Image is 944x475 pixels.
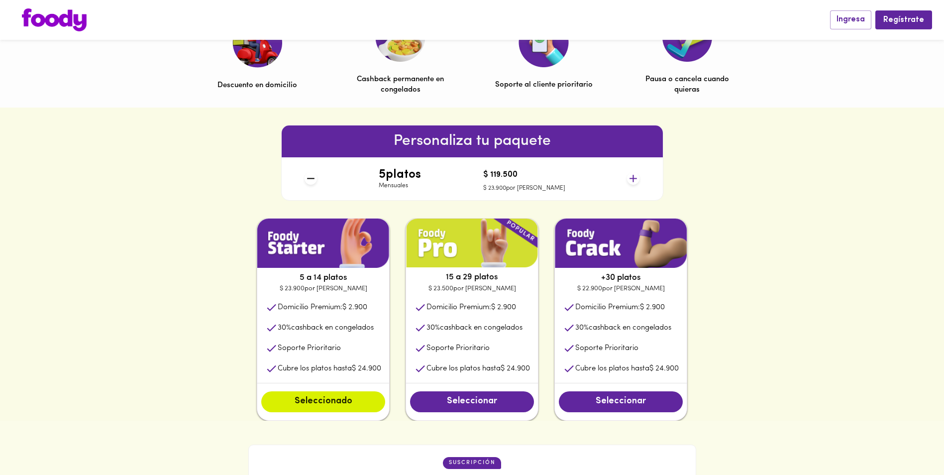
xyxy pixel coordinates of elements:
[426,343,490,354] p: Soporte Prioritario
[638,74,736,96] p: Pausa o cancela cuando quieras
[426,323,523,333] p: cashback en congelados
[559,391,683,412] button: Seleccionar
[410,391,534,412] button: Seleccionar
[495,80,593,90] p: Soporte al cliente prioritario
[575,363,679,374] p: Cubre los platos hasta $ 24.900
[278,324,291,332] span: 30 %
[837,15,865,24] span: Ingresa
[278,343,341,354] p: Soporte Prioritario
[426,302,516,313] p: Domicilio Premium:
[271,396,375,407] span: Seleccionado
[575,343,638,354] p: Soporte Prioritario
[278,363,381,374] p: Cubre los platos hasta $ 24.900
[282,129,663,153] h6: Personaliza tu paquete
[352,74,449,96] p: Cashback permanente en congelados
[483,171,565,180] h4: $ 119.500
[449,459,495,467] p: suscripción
[483,184,565,193] p: $ 23.900 por [PERSON_NAME]
[519,17,569,67] img: Soporte al cliente prioritario
[406,219,538,268] img: plan1
[491,304,516,311] span: $ 2.900
[232,17,282,68] img: Descuento en domicilio
[883,15,924,25] span: Regístrate
[278,323,374,333] p: cashback en congelados
[575,324,589,332] span: 30 %
[342,304,367,311] span: $ 2.900
[257,219,389,268] img: plan1
[426,324,440,332] span: 30 %
[426,363,530,374] p: Cubre los platos hasta $ 24.900
[22,8,87,31] img: logo.png
[379,168,421,181] h4: 5 platos
[406,284,538,294] p: $ 23.500 por [PERSON_NAME]
[278,302,367,313] p: Domicilio Premium:
[420,396,524,407] span: Seleccionar
[575,323,671,333] p: cashback en congelados
[830,10,871,29] button: Ingresa
[257,272,389,284] p: 5 a 14 platos
[640,304,665,311] span: $ 2.900
[575,302,665,313] p: Domicilio Premium:
[379,182,421,190] p: Mensuales
[406,271,538,283] p: 15 a 29 platos
[875,10,932,29] button: Regístrate
[257,284,389,294] p: $ 23.900 por [PERSON_NAME]
[261,391,385,412] button: Seleccionado
[555,272,687,284] p: +30 platos
[217,80,297,91] p: Descuento en domicilio
[555,219,687,268] img: plan1
[569,396,673,407] span: Seleccionar
[555,284,687,294] p: $ 22.900 por [PERSON_NAME]
[886,417,934,465] iframe: Messagebird Livechat Widget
